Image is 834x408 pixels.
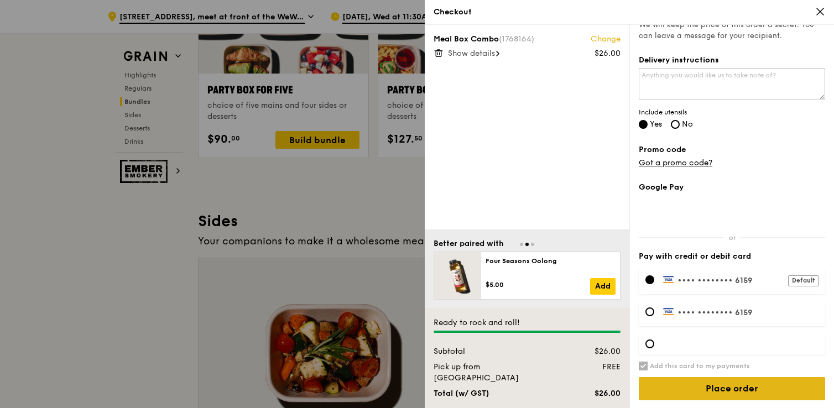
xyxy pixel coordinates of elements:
div: Ready to rock and roll! [434,317,621,328]
div: FREE [560,362,627,373]
iframe: Secure payment button frame [639,200,825,224]
span: •••• •••• [677,308,715,317]
iframe: Secure card payment input frame [663,339,819,348]
span: We will keep the price of this order a secret. You can leave a message for your recipient. [639,19,825,41]
label: Google Pay [639,182,825,193]
input: Place order [639,377,825,400]
input: Add this card to my payments [639,362,648,370]
label: Delivery instructions [639,55,825,66]
label: •••• 6159 [663,275,819,285]
span: Go to slide 2 [525,243,529,246]
img: Payment by Visa [663,275,675,283]
div: $26.00 [595,48,621,59]
h6: Add this card to my payments [650,362,750,370]
div: Meal Box Combo [434,34,621,45]
img: Payment by Visa [663,307,675,315]
div: Better paired with [434,238,504,249]
span: Include utensils [639,108,825,117]
span: Show details [448,49,495,58]
div: $5.00 [486,280,590,289]
div: Four Seasons Oolong [486,257,616,265]
span: No [682,119,693,129]
label: Promo code [639,144,825,155]
div: Pick up from [GEOGRAPHIC_DATA] [427,362,560,384]
div: Total (w/ GST) [427,388,560,399]
div: Checkout [434,7,825,18]
input: Yes [639,120,648,129]
div: $26.00 [560,346,627,357]
span: Go to slide 1 [520,243,523,246]
span: Go to slide 3 [531,243,534,246]
span: (1768164) [499,34,534,44]
input: No [671,120,680,129]
a: Add [590,278,616,295]
span: Yes [650,119,662,129]
a: Change [591,34,621,45]
div: Default [788,275,819,286]
div: Subtotal [427,346,560,357]
span: •••• •••• [677,276,715,285]
label: •••• 6159 [663,307,819,317]
label: Pay with credit or debit card [639,251,825,262]
div: $26.00 [560,388,627,399]
a: Got a promo code? [639,158,712,168]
